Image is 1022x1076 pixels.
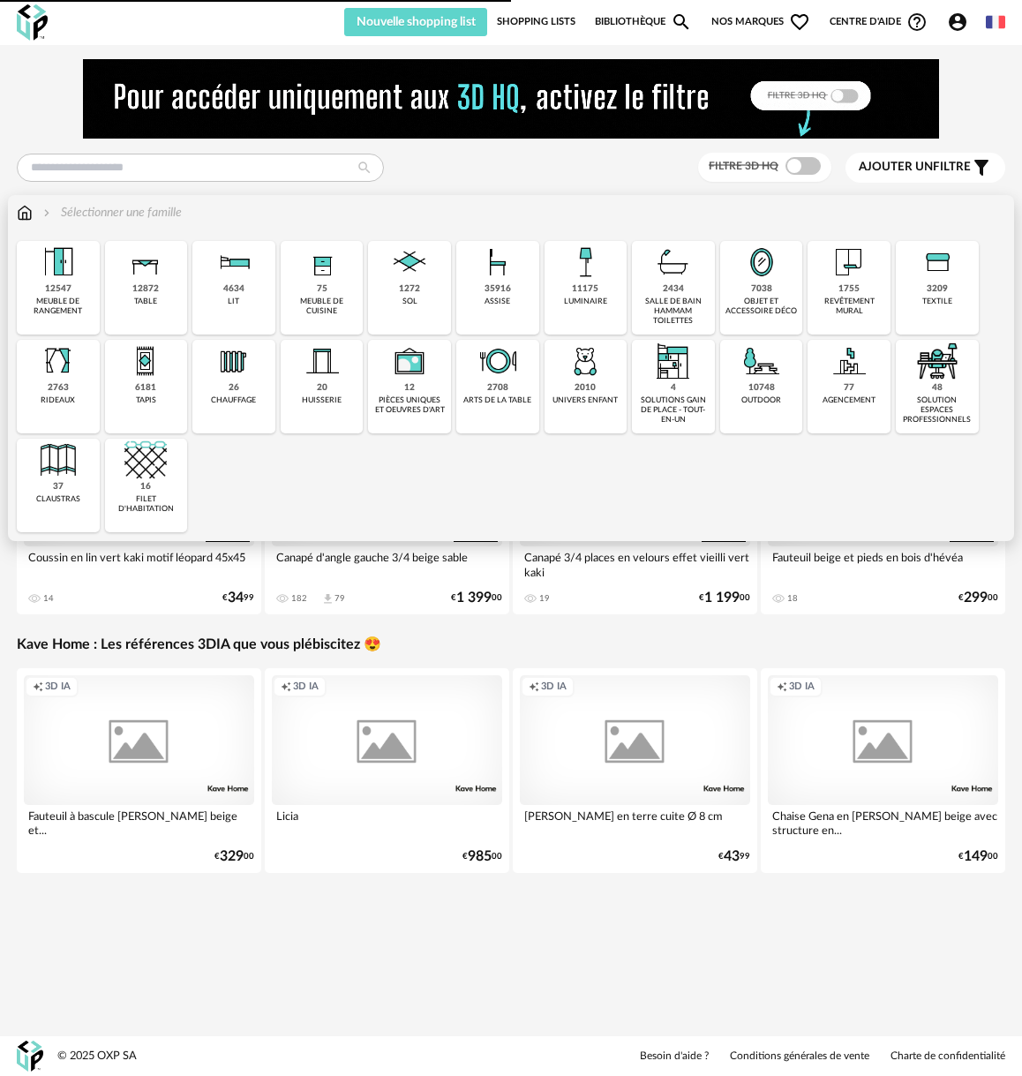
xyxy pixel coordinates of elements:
span: Magnify icon [671,11,692,33]
button: Nouvelle shopping list [344,8,487,36]
div: 37 [53,481,64,493]
img: svg+xml;base64,PHN2ZyB3aWR0aD0iMTYiIGhlaWdodD0iMTYiIHZpZXdCb3g9IjAgMCAxNiAxNiIgZmlsbD0ibm9uZSIgeG... [40,204,54,222]
div: Canapé 3/4 places en velours effet vieilli vert kaki [520,546,750,582]
img: svg+xml;base64,PHN2ZyB3aWR0aD0iMTYiIGhlaWdodD0iMTciIHZpZXdCb3g9IjAgMCAxNiAxNyIgZmlsbD0ibm9uZSIgeG... [17,204,33,222]
img: ArtTable.png [477,340,519,382]
span: filtre [859,160,971,175]
div: Chaise Gena en [PERSON_NAME] beige avec structure en... [768,805,998,840]
span: 1 199 [704,592,740,604]
img: Huiserie.png [301,340,343,382]
div: 14 [43,593,54,604]
img: Salle%20de%20bain.png [652,241,695,283]
img: Table.png [124,241,167,283]
img: OXP [17,4,48,41]
span: 3D IA [541,681,567,694]
a: Creation icon 3D IA Licia €98500 [265,668,509,873]
div: 2010 [575,382,596,394]
div: lit [228,297,239,306]
div: Licia [272,805,502,840]
span: Nos marques [711,8,810,36]
img: OXP [17,1041,43,1072]
img: Agencement.png [828,340,870,382]
div: 12872 [132,283,159,295]
div: 2763 [48,382,69,394]
div: tapis [136,395,156,405]
span: Heart Outline icon [789,11,810,33]
img: fr [986,12,1005,32]
span: 3D IA [45,681,71,694]
div: huisserie [302,395,342,405]
span: 34 [228,592,244,604]
div: € 99 [222,592,254,604]
div: solutions gain de place - tout-en-un [637,395,710,425]
div: outdoor [741,395,781,405]
span: Creation icon [777,681,787,694]
a: BibliothèqueMagnify icon [595,8,692,36]
a: Besoin d'aide ? [640,1050,709,1064]
img: Radiateur.png [213,340,255,382]
span: Filtre 3D HQ [709,161,778,171]
div: € 00 [451,592,502,604]
img: Rangement.png [301,241,343,283]
span: Filter icon [971,157,992,178]
div: salle de bain hammam toilettes [637,297,710,327]
div: table [134,297,157,306]
span: Account Circle icon [947,11,968,33]
img: Papier%20peint.png [828,241,870,283]
div: agencement [823,395,875,405]
span: 299 [964,592,988,604]
div: 19 [539,593,550,604]
div: arts de la table [463,395,531,405]
span: Account Circle icon [947,11,976,33]
div: revêtement mural [813,297,885,317]
img: Cloison.png [37,439,79,481]
span: 985 [468,851,492,862]
div: € 00 [462,851,502,862]
div: 12547 [45,283,71,295]
div: meuble de cuisine [286,297,358,317]
div: pièces uniques et oeuvres d'art [373,395,446,416]
div: 2434 [663,283,684,295]
span: 1 399 [456,592,492,604]
img: Assise.png [477,241,519,283]
div: meuble de rangement [22,297,94,317]
div: 35916 [485,283,511,295]
span: Download icon [321,592,334,606]
div: 12 [404,382,415,394]
a: Creation icon 3D IA [PERSON_NAME] en terre cuite Ø 8 cm €4399 [513,668,757,873]
div: 6181 [135,382,156,394]
div: univers enfant [552,395,618,405]
div: Sélectionner une famille [40,204,182,222]
span: Creation icon [33,681,43,694]
span: Ajouter un [859,161,933,173]
div: chauffage [211,395,256,405]
img: Tapis.png [124,340,167,382]
div: textile [922,297,952,306]
div: Coussin en lin vert kaki motif léopard 45x45 [24,546,254,582]
div: rideaux [41,395,75,405]
span: 149 [964,851,988,862]
div: 11175 [572,283,598,295]
span: Creation icon [529,681,539,694]
div: 75 [317,283,327,295]
div: solution espaces professionnels [901,395,973,425]
span: Centre d'aideHelp Circle Outline icon [830,11,928,33]
div: 1272 [399,283,420,295]
img: filet.png [124,439,167,481]
img: Rideaux.png [37,340,79,382]
img: espace-de-travail.png [916,340,958,382]
div: Canapé d'angle gauche 3/4 beige sable [272,546,502,582]
div: 1755 [838,283,860,295]
div: 10748 [748,382,775,394]
div: © 2025 OXP SA [57,1049,137,1064]
span: 43 [724,851,740,862]
div: € 00 [699,592,750,604]
img: ToutEnUn.png [652,340,695,382]
a: Kave Home : Les références 3DIA que vous plébiscitez 😍 [17,636,381,654]
div: 4 [671,382,676,394]
img: UniqueOeuvre.png [388,340,431,382]
div: 4634 [223,283,244,295]
img: Outdoor.png [740,340,783,382]
img: Luminaire.png [564,241,606,283]
div: € 00 [214,851,254,862]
